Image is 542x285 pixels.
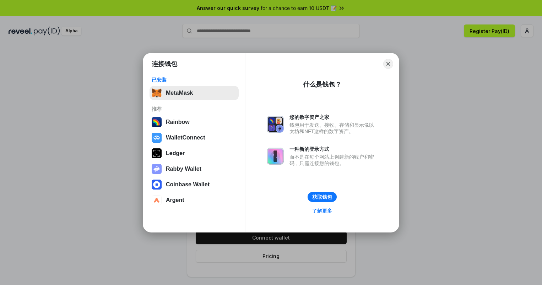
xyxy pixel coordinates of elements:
img: svg+xml,%3Csvg%20xmlns%3D%22http%3A%2F%2Fwww.w3.org%2F2000%2Fsvg%22%20width%3D%2228%22%20height%3... [152,148,162,158]
img: svg+xml,%3Csvg%20xmlns%3D%22http%3A%2F%2Fwww.w3.org%2F2000%2Fsvg%22%20fill%3D%22none%22%20viewBox... [267,116,284,133]
div: Coinbase Wallet [166,181,210,188]
div: 钱包用于发送、接收、存储和显示像以太坊和NFT这样的数字资产。 [289,122,378,135]
div: 已安装 [152,77,237,83]
button: Coinbase Wallet [150,177,239,192]
button: Close [383,59,393,69]
div: WalletConnect [166,135,205,141]
img: svg+xml,%3Csvg%20width%3D%2228%22%20height%3D%2228%22%20viewBox%3D%220%200%2028%2028%22%20fill%3D... [152,195,162,205]
div: Ledger [166,150,185,157]
img: svg+xml,%3Csvg%20width%3D%22120%22%20height%3D%22120%22%20viewBox%3D%220%200%20120%20120%22%20fil... [152,117,162,127]
div: 您的数字资产之家 [289,114,378,120]
button: Argent [150,193,239,207]
h1: 连接钱包 [152,60,177,68]
img: svg+xml,%3Csvg%20fill%3D%22none%22%20height%3D%2233%22%20viewBox%3D%220%200%2035%2033%22%20width%... [152,88,162,98]
div: 一种新的登录方式 [289,146,378,152]
img: svg+xml,%3Csvg%20width%3D%2228%22%20height%3D%2228%22%20viewBox%3D%220%200%2028%2028%22%20fill%3D... [152,133,162,143]
div: 推荐 [152,106,237,112]
img: svg+xml,%3Csvg%20width%3D%2228%22%20height%3D%2228%22%20viewBox%3D%220%200%2028%2028%22%20fill%3D... [152,180,162,190]
button: Rabby Wallet [150,162,239,176]
div: 什么是钱包？ [303,80,341,89]
button: Rainbow [150,115,239,129]
button: Ledger [150,146,239,160]
div: 而不是在每个网站上创建新的账户和密码，只需连接您的钱包。 [289,154,378,166]
img: svg+xml,%3Csvg%20xmlns%3D%22http%3A%2F%2Fwww.w3.org%2F2000%2Fsvg%22%20fill%3D%22none%22%20viewBox... [267,148,284,165]
div: Rainbow [166,119,190,125]
button: MetaMask [150,86,239,100]
div: Argent [166,197,184,203]
a: 了解更多 [308,206,336,215]
button: 获取钱包 [308,192,337,202]
button: WalletConnect [150,131,239,145]
div: Rabby Wallet [166,166,201,172]
div: 了解更多 [312,208,332,214]
img: svg+xml,%3Csvg%20xmlns%3D%22http%3A%2F%2Fwww.w3.org%2F2000%2Fsvg%22%20fill%3D%22none%22%20viewBox... [152,164,162,174]
div: 获取钱包 [312,194,332,200]
div: MetaMask [166,90,193,96]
